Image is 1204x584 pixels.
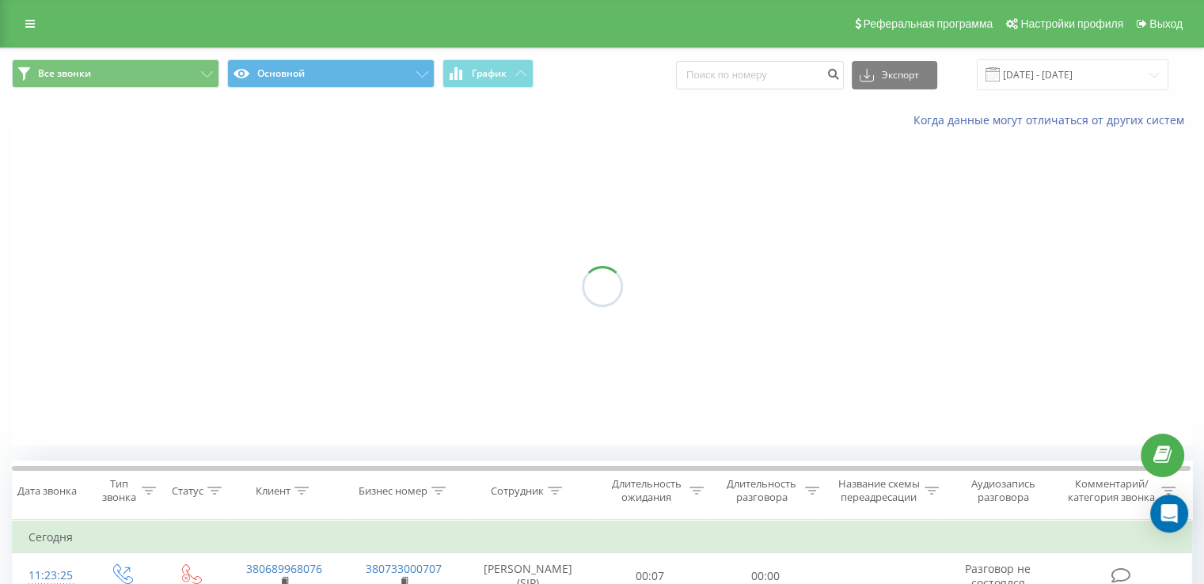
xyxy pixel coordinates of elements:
[359,484,427,498] div: Бизнес номер
[256,484,291,498] div: Клиент
[17,484,77,498] div: Дата звонка
[38,67,91,80] span: Все звонки
[676,61,844,89] input: Поиск по номеру
[491,484,544,498] div: Сотрудник
[246,561,322,576] a: 380689968076
[172,484,203,498] div: Статус
[1020,17,1123,30] span: Настройки профиля
[837,477,921,504] div: Название схемы переадресации
[100,477,137,504] div: Тип звонка
[12,59,219,88] button: Все звонки
[13,521,1192,553] td: Сегодня
[957,477,1050,504] div: Аудиозапись разговора
[1150,495,1188,533] div: Open Intercom Messenger
[1065,477,1157,504] div: Комментарий/категория звонка
[722,477,801,504] div: Длительность разговора
[607,477,686,504] div: Длительность ожидания
[863,17,993,30] span: Реферальная программа
[852,61,937,89] button: Экспорт
[913,112,1192,127] a: Когда данные могут отличаться от других систем
[1149,17,1183,30] span: Выход
[366,561,442,576] a: 380733000707
[472,68,507,79] span: График
[442,59,534,88] button: График
[227,59,435,88] button: Основной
